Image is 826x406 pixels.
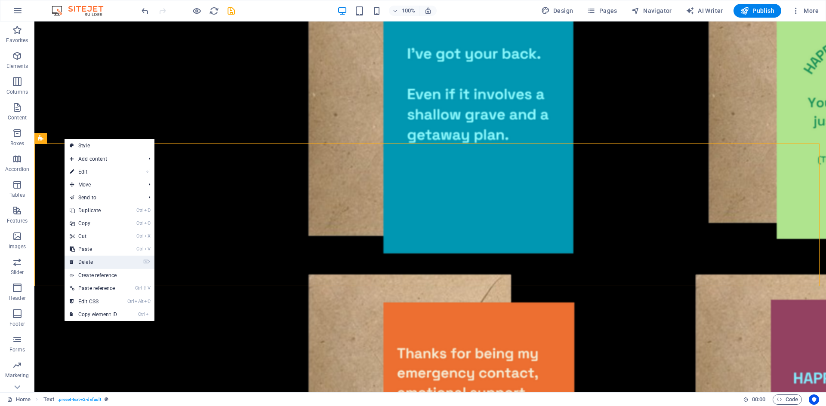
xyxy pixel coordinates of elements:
span: : [758,396,759,403]
a: Send to [65,191,142,204]
i: Ctrl [135,285,142,291]
i: Alt [135,299,143,304]
i: V [148,285,150,291]
i: Undo: Add element (Ctrl+Z) [140,6,150,16]
span: . preset-text-v2-default [58,394,101,405]
img: Editor Logo [49,6,114,16]
a: CtrlXCut [65,230,122,243]
span: Navigator [631,6,672,15]
button: undo [140,6,150,16]
i: Ctrl [136,246,143,252]
a: Home [7,394,31,405]
p: Tables [9,192,25,198]
p: Favorites [6,37,28,44]
i: Ctrl [127,299,134,304]
button: AI Writer [682,4,727,18]
button: Pages [583,4,620,18]
p: Marketing [5,372,29,379]
span: Design [541,6,573,15]
i: D [144,208,150,213]
span: Click to select. Double-click to edit [43,394,54,405]
i: ⏎ [146,169,150,174]
a: ⌦Delete [65,256,122,269]
p: Accordion [5,166,29,173]
nav: breadcrumb [43,394,109,405]
button: Usercentrics [809,394,819,405]
h6: 100% [402,6,416,16]
button: 100% [389,6,419,16]
p: Images [9,243,26,250]
p: Elements [6,63,28,70]
h6: Session time [743,394,766,405]
a: CtrlAltCEdit CSS [65,295,122,308]
i: Ctrl [136,208,143,213]
button: Navigator [628,4,675,18]
a: CtrlDDuplicate [65,204,122,217]
i: Ctrl [136,220,143,226]
button: Code [773,394,802,405]
a: CtrlVPaste [65,243,122,256]
p: Forms [9,346,25,353]
span: Code [777,394,798,405]
i: C [144,299,150,304]
span: AI Writer [686,6,723,15]
span: Add content [65,153,142,165]
a: Style [65,139,154,152]
i: Save (Ctrl+S) [226,6,236,16]
p: Columns [6,89,28,95]
i: ⌦ [143,259,150,265]
a: Ctrl⇧VPaste reference [65,282,122,295]
button: Design [538,4,577,18]
a: CtrlCCopy [65,217,122,230]
div: Design (Ctrl+Alt+Y) [538,4,577,18]
p: Footer [9,321,25,327]
span: More [792,6,819,15]
span: 00 00 [752,394,765,405]
span: Publish [740,6,774,15]
span: Pages [587,6,617,15]
button: save [226,6,236,16]
button: More [788,4,822,18]
p: Boxes [10,140,25,147]
i: This element is a customizable preset [105,397,108,402]
i: ⇧ [143,285,147,291]
i: On resize automatically adjust zoom level to fit chosen device. [424,7,432,15]
a: CtrlICopy element ID [65,308,122,321]
p: Header [9,295,26,302]
i: Ctrl [136,233,143,239]
i: I [146,311,150,317]
i: Ctrl [138,311,145,317]
button: reload [209,6,219,16]
button: Publish [734,4,781,18]
i: X [144,233,150,239]
a: Create reference [65,269,154,282]
i: C [144,220,150,226]
a: ⏎Edit [65,165,122,178]
p: Content [8,114,27,121]
p: Slider [11,269,24,276]
i: V [144,246,150,252]
span: Move [65,178,142,191]
p: Features [7,217,28,224]
i: Reload page [209,6,219,16]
